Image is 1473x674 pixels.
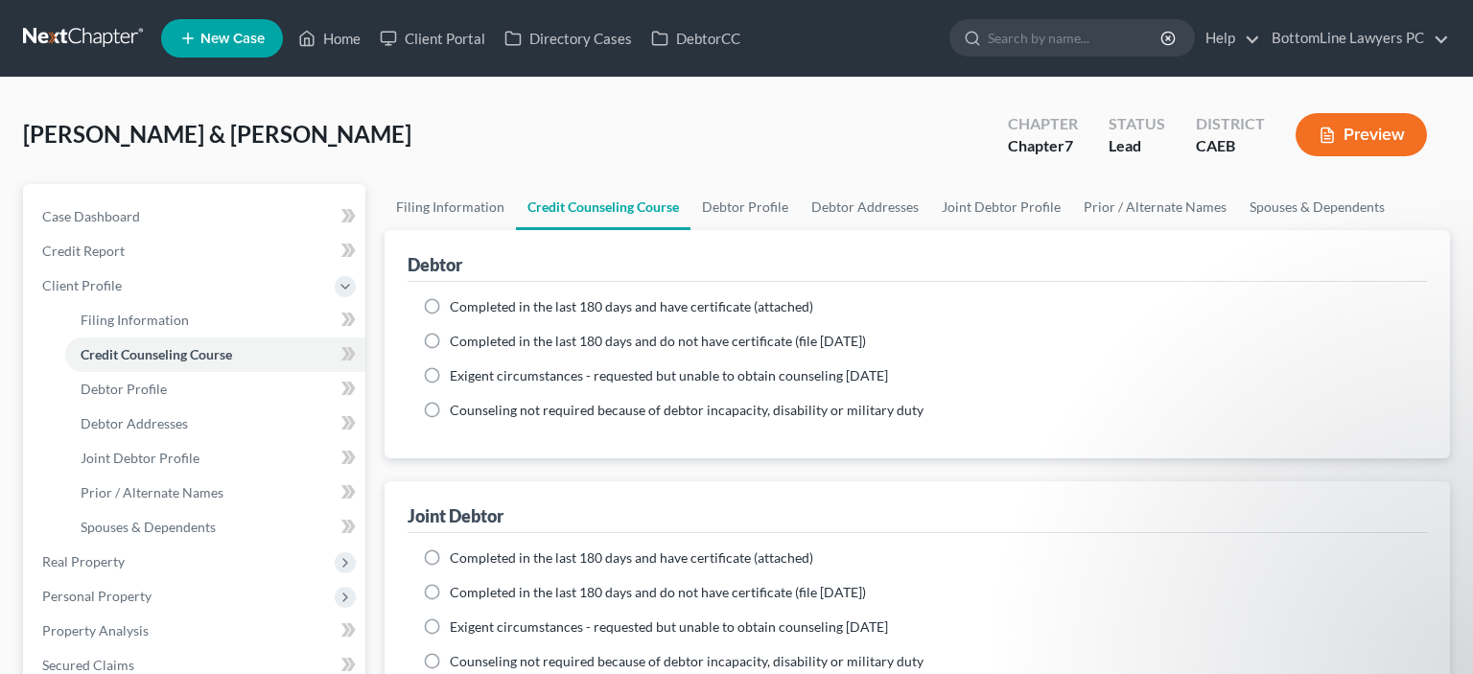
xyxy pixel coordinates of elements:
[81,519,216,535] span: Spouses & Dependents
[27,614,365,648] a: Property Analysis
[42,243,125,259] span: Credit Report
[385,184,516,230] a: Filing Information
[81,450,199,466] span: Joint Debtor Profile
[1296,113,1427,156] button: Preview
[1196,113,1265,135] div: District
[81,381,167,397] span: Debtor Profile
[65,510,365,545] a: Spouses & Dependents
[42,657,134,673] span: Secured Claims
[642,21,750,56] a: DebtorCC
[450,653,924,669] span: Counseling not required because of debtor incapacity, disability or military duty
[800,184,930,230] a: Debtor Addresses
[289,21,370,56] a: Home
[42,553,125,569] span: Real Property
[81,484,223,500] span: Prior / Alternate Names
[1064,136,1073,154] span: 7
[27,199,365,234] a: Case Dashboard
[1008,113,1078,135] div: Chapter
[23,120,411,148] span: [PERSON_NAME] & [PERSON_NAME]
[1238,184,1396,230] a: Spouses & Dependents
[1072,184,1238,230] a: Prior / Alternate Names
[1196,135,1265,157] div: CAEB
[200,32,265,46] span: New Case
[450,298,813,314] span: Completed in the last 180 days and have certificate (attached)
[450,549,813,566] span: Completed in the last 180 days and have certificate (attached)
[370,21,495,56] a: Client Portal
[65,441,365,476] a: Joint Debtor Profile
[450,584,866,600] span: Completed in the last 180 days and do not have certificate (file [DATE])
[1262,21,1449,56] a: BottomLine Lawyers PC
[1109,113,1165,135] div: Status
[65,476,365,510] a: Prior / Alternate Names
[988,20,1163,56] input: Search by name...
[42,208,140,224] span: Case Dashboard
[408,504,503,527] div: Joint Debtor
[1008,135,1078,157] div: Chapter
[450,367,888,383] span: Exigent circumstances - requested but unable to obtain counseling [DATE]
[81,346,232,362] span: Credit Counseling Course
[495,21,642,56] a: Directory Cases
[450,333,866,349] span: Completed in the last 180 days and do not have certificate (file [DATE])
[1109,135,1165,157] div: Lead
[65,337,365,372] a: Credit Counseling Course
[42,277,122,293] span: Client Profile
[450,618,888,635] span: Exigent circumstances - requested but unable to obtain counseling [DATE]
[42,588,152,604] span: Personal Property
[65,372,365,407] a: Debtor Profile
[1196,21,1260,56] a: Help
[27,234,365,268] a: Credit Report
[81,312,189,328] span: Filing Information
[42,622,149,639] span: Property Analysis
[408,253,462,276] div: Debtor
[81,415,188,431] span: Debtor Addresses
[450,402,924,418] span: Counseling not required because of debtor incapacity, disability or military duty
[516,184,690,230] a: Credit Counseling Course
[690,184,800,230] a: Debtor Profile
[65,407,365,441] a: Debtor Addresses
[930,184,1072,230] a: Joint Debtor Profile
[65,303,365,337] a: Filing Information
[1408,609,1454,655] iframe: Intercom live chat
